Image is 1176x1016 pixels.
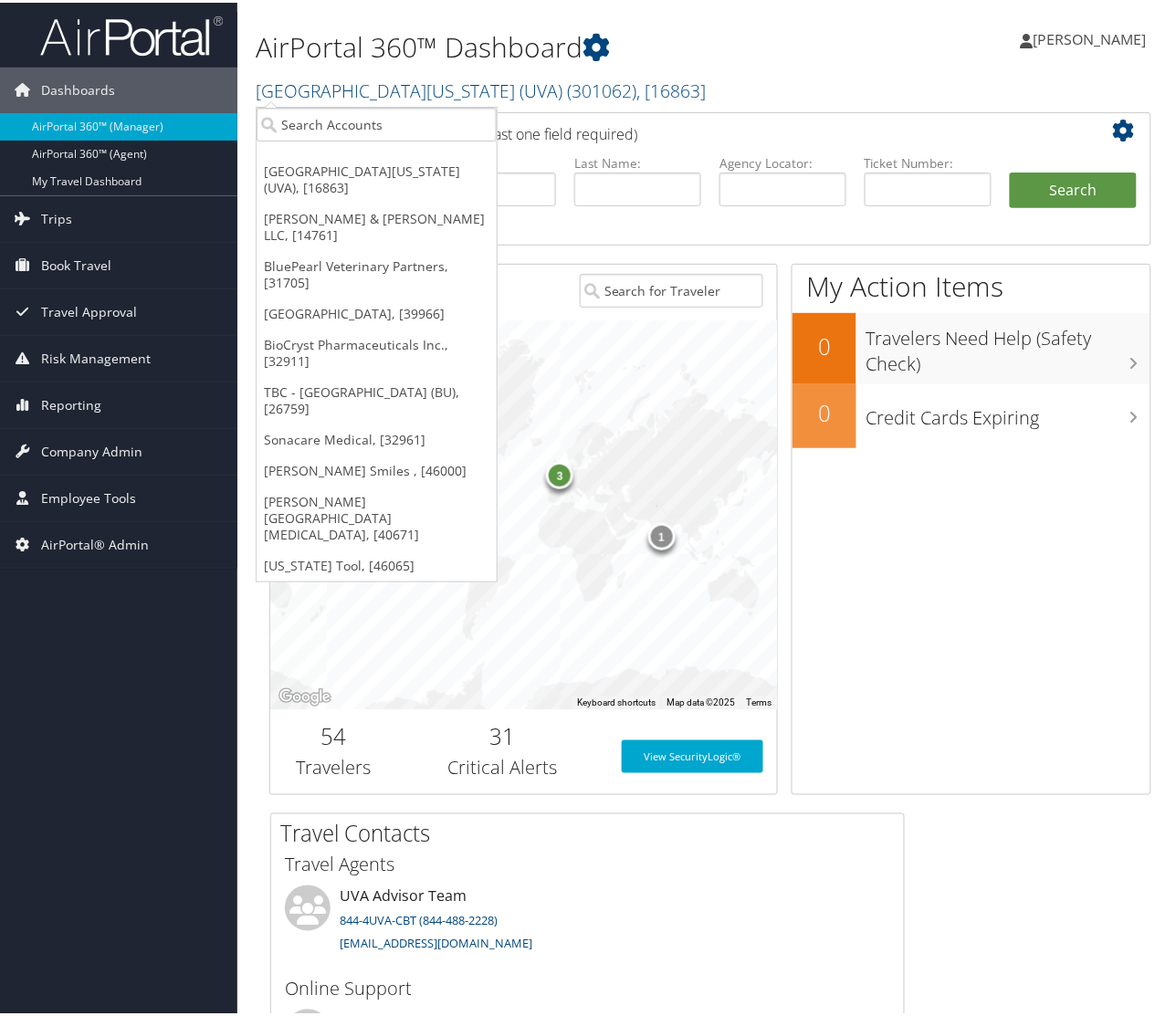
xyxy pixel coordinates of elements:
h2: 0 [793,329,856,360]
h3: Travelers [284,752,383,778]
a: BluePearl Veterinary Partners, [31705] [257,248,497,296]
a: 0Credit Cards Expiring [793,382,1150,445]
h2: Airtinerary Lookup [284,113,1064,144]
a: [US_STATE] Tool, [46065] [257,548,497,579]
a: [GEOGRAPHIC_DATA], [39966] [257,296,497,327]
h3: Travel Agents [285,850,890,875]
h2: 0 [793,395,856,426]
span: Travel Approval [41,287,137,332]
div: 1 [647,520,675,548]
span: [PERSON_NAME] [1034,26,1147,47]
h3: Travelers Need Help (Safety Check) [866,314,1150,374]
span: Trips [41,194,72,239]
span: Map data ©2025 [667,695,735,705]
a: View SecurityLogic® [622,738,763,770]
input: Search for Traveler [580,271,763,305]
a: [EMAIL_ADDRESS][DOMAIN_NAME] [340,933,532,949]
label: Agency Locator: [719,152,846,170]
a: Terms (opens in new tab) [746,695,772,705]
li: UVA Advisor Team [276,883,588,971]
h1: AirPortal 360™ Dashboard [256,26,862,64]
a: [GEOGRAPHIC_DATA][US_STATE] (UVA), [16863] [257,153,497,201]
a: BioCryst Pharmaceuticals Inc., [32911] [257,327,497,374]
a: Open this area in Google Maps (opens a new window) [275,683,335,707]
a: [PERSON_NAME] [1021,9,1165,64]
img: airportal-logo.png [40,12,223,55]
a: [GEOGRAPHIC_DATA][US_STATE] (UVA) [256,76,706,100]
h1: My Action Items [793,265,1150,303]
label: Ticket Number: [865,152,992,170]
span: ( 301062 ) [567,76,636,100]
a: [PERSON_NAME] & [PERSON_NAME] LLC, [14761] [257,201,497,248]
span: Dashboards [41,65,115,110]
a: 844-4UVA-CBT (844-488-2228) [340,910,498,927]
input: Search Accounts [257,105,497,139]
span: Reporting [41,380,101,425]
h2: 31 [411,718,594,749]
h2: Travel Contacts [280,816,904,847]
h3: Critical Alerts [411,752,594,778]
h3: Online Support [285,974,890,1000]
span: Risk Management [41,333,151,379]
span: (at least one field required) [463,121,637,141]
a: [PERSON_NAME] Smiles , [46000] [257,453,497,484]
span: Book Travel [41,240,111,286]
span: Company Admin [41,426,142,472]
span: AirPortal® Admin [41,519,149,565]
span: , [ 16863 ] [636,76,706,100]
div: 3 [546,459,573,487]
h2: 54 [284,718,383,749]
a: 0Travelers Need Help (Safety Check) [793,310,1150,381]
a: [PERSON_NAME][GEOGRAPHIC_DATA][MEDICAL_DATA], [40671] [257,484,497,548]
a: TBC - [GEOGRAPHIC_DATA] (BU), [26759] [257,374,497,422]
img: Google [275,683,335,707]
label: Last Name: [574,152,701,170]
button: Search [1010,170,1137,206]
h3: Credit Cards Expiring [866,393,1150,428]
span: Employee Tools [41,473,136,518]
button: Keyboard shortcuts [577,694,656,707]
a: Sonacare Medical, [32961] [257,422,497,453]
